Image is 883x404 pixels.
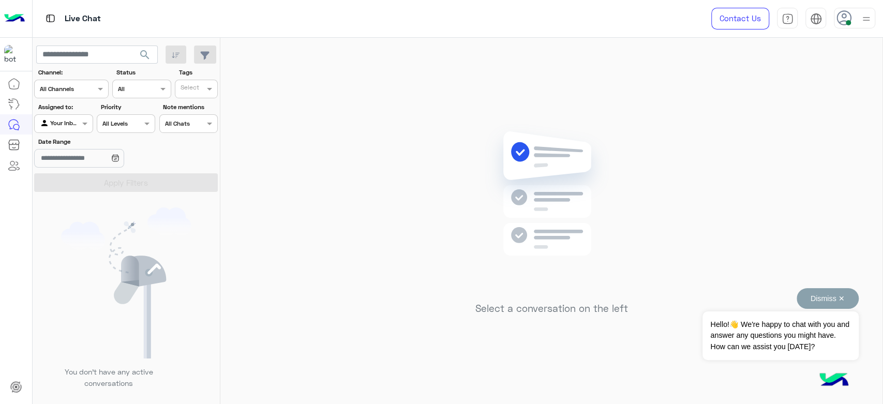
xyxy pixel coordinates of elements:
[56,366,161,388] p: You don’t have any active conversations
[797,288,859,309] button: Dismiss ✕
[38,137,154,146] label: Date Range
[139,49,151,61] span: search
[711,8,769,29] a: Contact Us
[38,102,92,112] label: Assigned to:
[777,8,798,29] a: tab
[38,68,108,77] label: Channel:
[810,13,822,25] img: tab
[101,102,154,112] label: Priority
[4,45,23,64] img: 713415422032625
[34,173,218,192] button: Apply Filters
[477,123,626,295] img: no messages
[116,68,170,77] label: Status
[65,12,101,26] p: Live Chat
[702,311,858,360] span: Hello!👋 We're happy to chat with you and answer any questions you might have. How can we assist y...
[179,68,217,77] label: Tags
[44,12,57,25] img: tab
[860,12,873,25] img: profile
[475,303,628,315] h5: Select a conversation on the left
[61,207,191,358] img: empty users
[179,83,199,95] div: Select
[132,46,158,68] button: search
[816,363,852,399] img: hulul-logo.png
[163,102,216,112] label: Note mentions
[782,13,794,25] img: tab
[4,8,25,29] img: Logo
